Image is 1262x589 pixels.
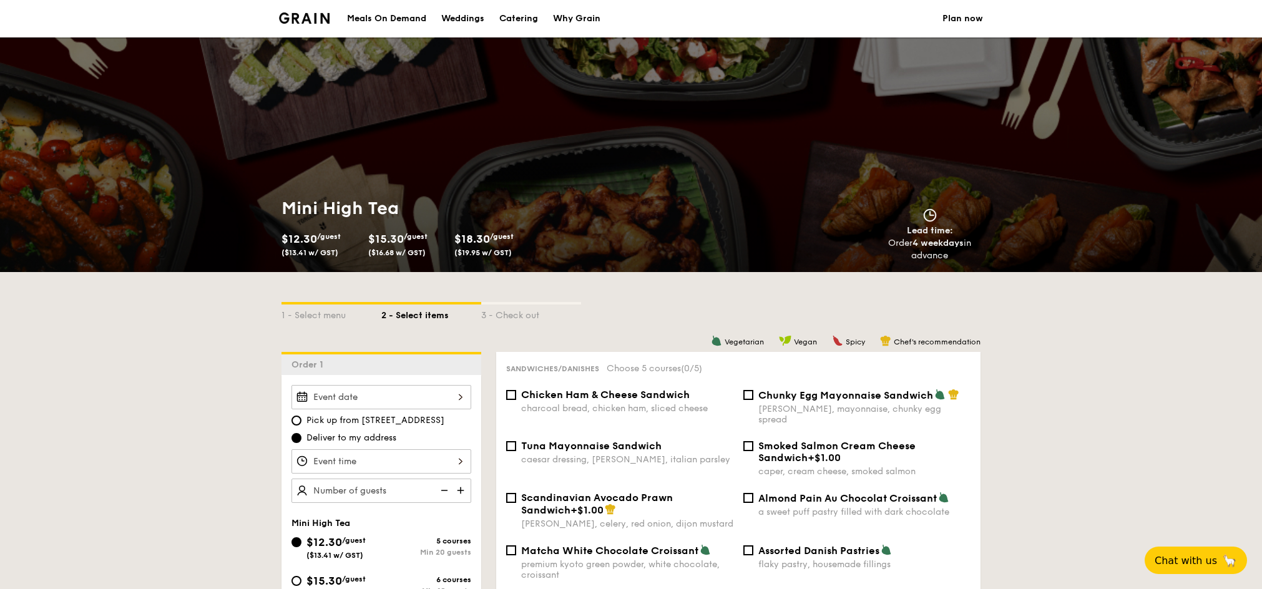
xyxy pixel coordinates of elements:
[521,389,690,401] span: Chicken Ham & Cheese Sandwich
[521,559,733,580] div: premium kyoto green powder, white chocolate, croissant
[454,232,490,246] span: $18.30
[743,441,753,451] input: Smoked Salmon Cream Cheese Sandwich+$1.00caper, cream cheese, smoked salmon
[381,548,471,557] div: Min 20 guests
[342,536,366,545] span: /guest
[1222,553,1237,568] span: 🦙
[521,545,698,557] span: Matcha White Chocolate Croissant
[1155,555,1217,567] span: Chat with us
[490,232,514,241] span: /guest
[1145,547,1247,574] button: Chat with us🦙
[291,518,350,528] span: Mini High Tea
[279,12,330,24] a: Logotype
[907,225,953,236] span: Lead time:
[306,535,342,549] span: $12.30
[506,390,516,400] input: Chicken Ham & Cheese Sandwichcharcoal bread, chicken ham, sliced cheese
[758,389,933,401] span: Chunky Egg Mayonnaise Sandwich
[481,304,581,322] div: 3 - Check out
[521,440,662,452] span: Tuna Mayonnaise Sandwich
[880,335,891,346] img: icon-chef-hat.a58ddaea.svg
[506,441,516,451] input: Tuna Mayonnaise Sandwichcaesar dressing, [PERSON_NAME], italian parsley
[452,479,471,502] img: icon-add.58712e84.svg
[291,576,301,586] input: $15.30/guest($16.68 w/ GST)6 coursesMin 15 guests
[291,433,301,443] input: Deliver to my address
[758,545,879,557] span: Assorted Danish Pastries
[938,492,949,503] img: icon-vegetarian.fe4039eb.svg
[832,335,843,346] img: icon-spicy.37a8142b.svg
[506,364,599,373] span: Sandwiches/Danishes
[306,574,342,588] span: $15.30
[291,537,301,547] input: $12.30/guest($13.41 w/ GST)5 coursesMin 20 guests
[291,416,301,426] input: Pick up from [STREET_ADDRESS]
[521,454,733,465] div: caesar dressing, [PERSON_NAME], italian parsley
[434,479,452,502] img: icon-reduce.1d2dbef1.svg
[725,338,764,346] span: Vegetarian
[281,197,626,220] h1: Mini High Tea
[368,248,426,257] span: ($16.68 w/ GST)
[306,551,363,560] span: ($13.41 w/ GST)
[758,466,971,477] div: caper, cream cheese, smoked salmon
[758,492,937,504] span: Almond Pain Au Chocolat Croissant
[506,493,516,503] input: Scandinavian Avocado Prawn Sandwich+$1.00[PERSON_NAME], celery, red onion, dijon mustard
[808,452,841,464] span: +$1.00
[291,385,471,409] input: Event date
[381,575,471,584] div: 6 courses
[404,232,428,241] span: /guest
[317,232,341,241] span: /guest
[948,389,959,400] img: icon-chef-hat.a58ddaea.svg
[779,335,791,346] img: icon-vegan.f8ff3823.svg
[912,238,964,248] strong: 4 weekdays
[711,335,722,346] img: icon-vegetarian.fe4039eb.svg
[281,248,338,257] span: ($13.41 w/ GST)
[291,479,471,503] input: Number of guests
[894,338,981,346] span: Chef's recommendation
[291,359,328,370] span: Order 1
[743,390,753,400] input: Chunky Egg Mayonnaise Sandwich[PERSON_NAME], mayonnaise, chunky egg spread
[521,492,673,516] span: Scandinavian Avocado Prawn Sandwich
[681,363,702,374] span: (0/5)
[921,208,939,222] img: icon-clock.2db775ea.svg
[758,440,916,464] span: Smoked Salmon Cream Cheese Sandwich
[342,575,366,583] span: /guest
[881,544,892,555] img: icon-vegetarian.fe4039eb.svg
[743,493,753,503] input: Almond Pain Au Chocolat Croissanta sweet puff pastry filled with dark chocolate
[934,389,946,400] img: icon-vegetarian.fe4039eb.svg
[570,504,604,516] span: +$1.00
[521,518,733,529] div: [PERSON_NAME], celery, red onion, dijon mustard
[381,304,481,322] div: 2 - Select items
[874,237,986,262] div: Order in advance
[605,504,616,515] img: icon-chef-hat.a58ddaea.svg
[279,12,330,24] img: Grain
[506,545,516,555] input: Matcha White Chocolate Croissantpremium kyoto green powder, white chocolate, croissant
[758,559,971,570] div: flaky pastry, housemade fillings
[607,363,702,374] span: Choose 5 courses
[758,404,971,425] div: [PERSON_NAME], mayonnaise, chunky egg spread
[281,232,317,246] span: $12.30
[454,248,512,257] span: ($19.95 w/ GST)
[700,544,711,555] img: icon-vegetarian.fe4039eb.svg
[758,507,971,517] div: a sweet puff pastry filled with dark chocolate
[846,338,865,346] span: Spicy
[381,537,471,545] div: 5 courses
[743,545,753,555] input: Assorted Danish Pastriesflaky pastry, housemade fillings
[291,449,471,474] input: Event time
[306,414,444,427] span: Pick up from [STREET_ADDRESS]
[368,232,404,246] span: $15.30
[521,403,733,414] div: charcoal bread, chicken ham, sliced cheese
[306,432,396,444] span: Deliver to my address
[281,304,381,322] div: 1 - Select menu
[794,338,817,346] span: Vegan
